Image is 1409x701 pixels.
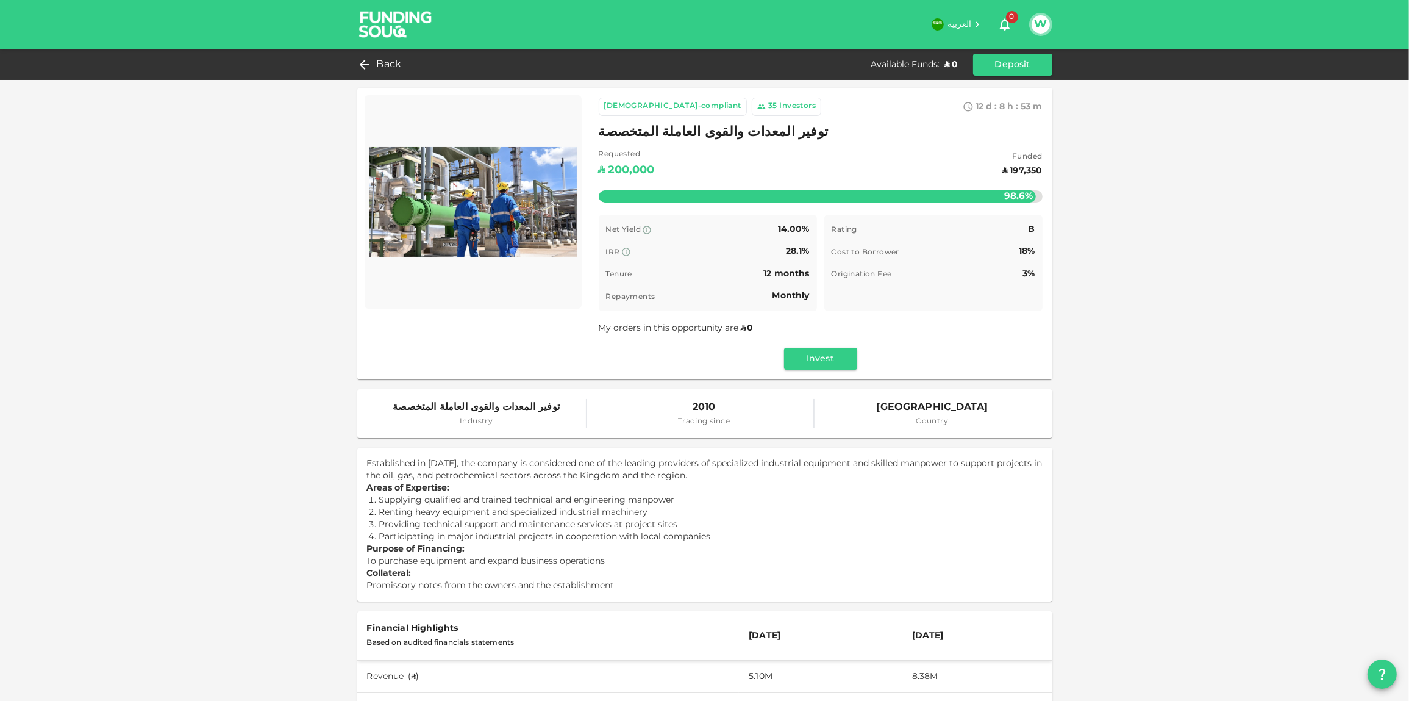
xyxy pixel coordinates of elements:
strong: Purpose of Financing: [367,545,465,553]
div: Remaining : [599,181,635,190]
span: B [1028,225,1035,234]
span: h : [1008,102,1019,111]
button: 0 [993,12,1017,37]
p: Participating in major industrial projects in cooperation with local companies [379,531,1030,543]
span: Repayments [606,293,655,301]
span: 8 [1000,102,1005,111]
th: [DATE] [739,611,902,661]
span: 18% [1019,247,1035,256]
span: My orders in this opportunity are [599,324,755,333]
span: Back [377,56,402,73]
span: 14.00% [778,225,810,234]
span: 0 [1006,11,1018,23]
p: Providing technical support and maintenance services at project sites [379,519,1030,531]
span: Origination Fee [832,271,892,278]
p: To purchase equipment and expand business operations [367,543,1043,567]
span: Trading since [678,416,730,428]
span: Industry [393,416,560,428]
span: ʢ [741,324,746,333]
span: Funded [1002,151,1042,164]
div: Based on audited financials statements [367,636,730,650]
div: Financial Highlights [367,621,730,636]
strong: Collateral: [367,569,412,578]
button: W [1032,15,1050,34]
div: Investors [780,101,816,113]
th: [DATE] [902,611,1052,661]
span: 0 [747,324,754,333]
span: Requested [599,149,655,161]
span: d : [986,102,997,111]
span: العربية [947,20,972,29]
span: Monthly [772,292,810,300]
strong: Areas of Expertise: [367,484,450,492]
td: 8.38M [902,660,1052,692]
span: 28.1% [786,247,810,256]
span: 53 [1021,102,1031,111]
span: 12 months [763,270,809,278]
span: Tenure [606,271,632,278]
span: Cost to Borrower [832,249,899,256]
p: Supplying qualified and trained technical and engineering manpower [379,494,1030,506]
p: Promissory notes from the owners and the establishment [367,567,1043,592]
span: 3% [1022,270,1035,278]
div: ʢ 2,650.00 [637,181,669,190]
span: m [1033,102,1043,111]
span: IRR [606,249,620,256]
span: Net Yield [606,226,641,234]
div: [DEMOGRAPHIC_DATA]-compliant [604,101,741,113]
button: Invest [784,348,857,370]
span: B [1028,292,1035,300]
span: [GEOGRAPHIC_DATA] [877,399,988,416]
span: Country [877,416,988,428]
span: 12 [976,102,984,111]
p: Established in [DATE], the company is considered one of the leading providers of specialized indu... [367,458,1043,482]
button: Deposit [973,54,1052,76]
span: توفير المعدات والقوى العاملة المتخصصة [393,399,560,416]
div: ʢ 0 [945,59,958,71]
span: Revenue [367,672,404,681]
span: توفير المعدات والقوى العاملة المتخصصة [599,121,829,145]
p: Renting heavy equipment and specialized industrial machinery [379,506,1030,519]
span: ( ʢ ) [408,672,419,681]
button: question [1368,660,1397,689]
img: Marketplace Logo [369,100,577,304]
img: flag-sa.b9a346574cdc8950dd34b50780441f57.svg [932,18,944,31]
span: Rating [832,226,857,234]
div: Available Funds : [871,59,940,71]
span: Time remaining [832,293,893,301]
td: 5.10M [739,660,902,692]
div: 35 [768,101,777,113]
span: 2010 [678,399,730,416]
